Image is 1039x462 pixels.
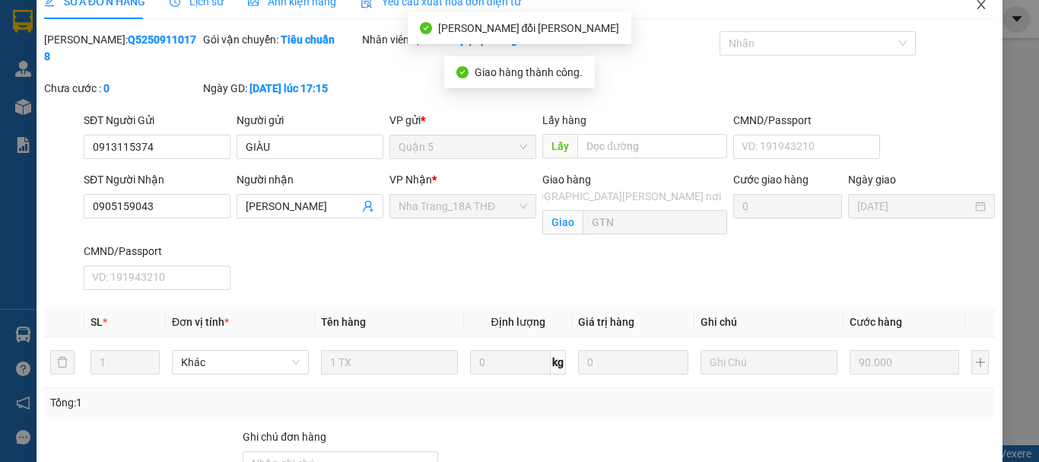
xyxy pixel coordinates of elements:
[733,174,809,186] label: Cước giao hàng
[475,66,583,78] span: Giao hàng thành công.
[561,31,716,48] div: Cước rồi :
[583,210,727,234] input: Giao tận nơi
[389,112,536,129] div: VP gửi
[542,134,577,158] span: Lấy
[542,174,591,186] span: Giao hàng
[362,31,558,48] div: Nhân viên tạo:
[362,200,374,212] span: user-add
[50,394,402,411] div: Tổng: 1
[399,135,527,158] span: Quận 5
[857,198,972,215] input: Ngày giao
[237,171,383,188] div: Người nhận
[694,307,844,337] th: Ghi chú
[491,316,545,328] span: Định lượng
[44,31,200,65] div: [PERSON_NAME]:
[438,22,620,34] span: [PERSON_NAME] đổi [PERSON_NAME]
[281,33,335,46] b: Tiêu chuẩn
[578,316,634,328] span: Giá trị hàng
[578,350,688,374] input: 0
[172,316,229,328] span: Đơn vị tính
[237,112,383,129] div: Người gửi
[84,171,230,188] div: SĐT Người Nhận
[971,350,989,374] button: plus
[84,112,230,129] div: SĐT Người Gửi
[733,194,842,218] input: Cước giao hàng
[513,188,727,205] span: [GEOGRAPHIC_DATA][PERSON_NAME] nơi
[389,174,432,186] span: VP Nhận
[249,82,328,94] b: [DATE] lúc 17:15
[50,350,75,374] button: delete
[321,350,458,374] input: VD: Bàn, Ghế
[542,210,583,234] span: Giao
[733,112,880,129] div: CMND/Passport
[321,316,366,328] span: Tên hàng
[577,134,727,158] input: Dọc đường
[203,31,359,48] div: Gói vận chuyển:
[181,351,300,374] span: Khác
[551,350,566,374] span: kg
[850,316,902,328] span: Cước hàng
[203,80,359,97] div: Ngày GD:
[701,350,837,374] input: Ghi Chú
[399,195,527,218] span: Nha Trang_18A THĐ
[44,80,200,97] div: Chưa cước :
[243,431,326,443] label: Ghi chú đơn hàng
[103,82,110,94] b: 0
[456,66,469,78] span: check-circle
[91,316,103,328] span: SL
[848,174,896,186] label: Ngày giao
[84,243,230,260] div: CMND/Passport
[850,350,959,374] input: 0
[542,114,586,126] span: Lấy hàng
[420,22,432,34] span: check-circle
